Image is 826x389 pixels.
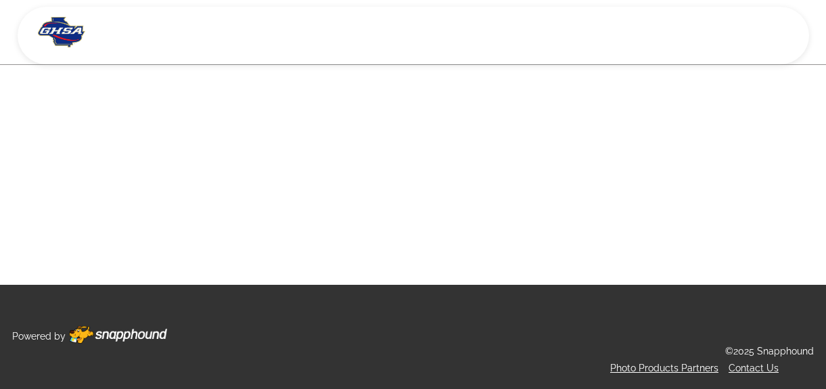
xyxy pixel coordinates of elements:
[725,343,814,360] p: ©2025 Snapphound
[69,326,167,344] img: Footer
[610,363,718,373] a: Photo Products Partners
[12,328,66,345] p: Powered by
[38,17,86,47] img: Snapphound Logo
[729,363,779,373] a: Contact Us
